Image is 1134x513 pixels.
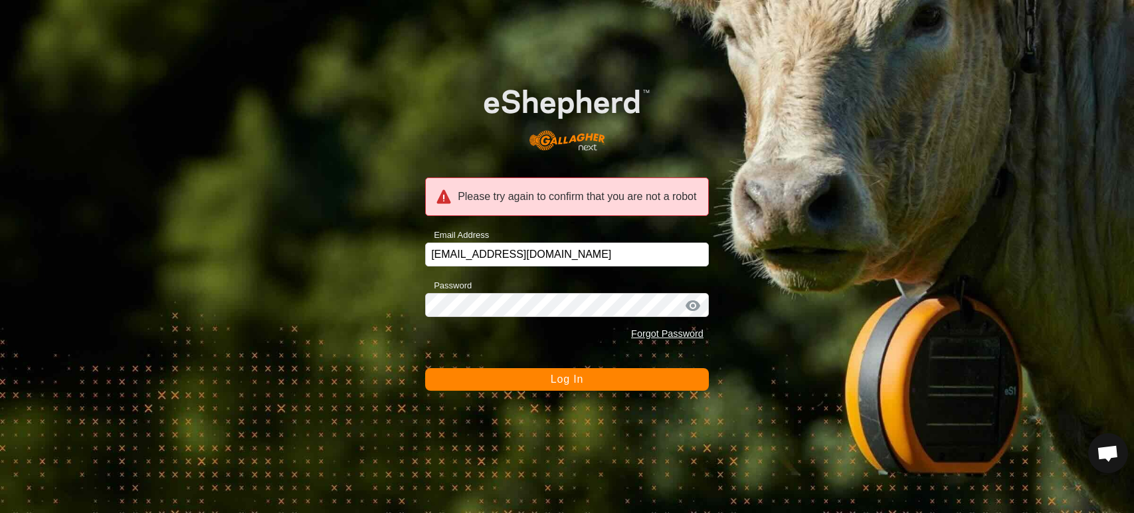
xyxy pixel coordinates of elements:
[631,328,704,339] a: Forgot Password
[425,229,489,242] label: Email Address
[1088,433,1128,473] div: Open chat
[425,243,709,266] input: Email Address
[551,373,583,385] span: Log In
[425,279,472,292] label: Password
[425,177,709,216] div: Please try again to confirm that you are not a robot
[454,66,680,162] img: E-shepherd Logo
[425,368,709,391] button: Log In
